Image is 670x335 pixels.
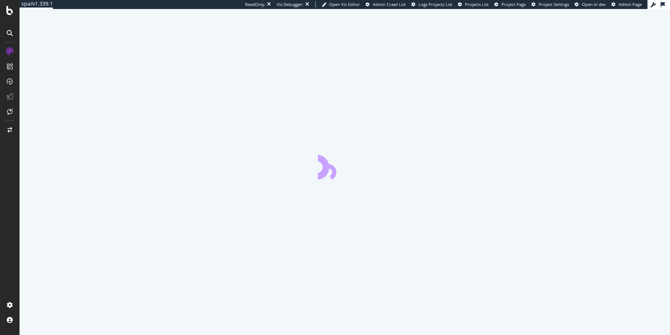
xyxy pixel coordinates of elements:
[531,2,569,8] a: Project Settings
[322,2,360,8] a: Open Viz Editor
[277,2,304,8] div: Viz Debugger:
[318,152,372,180] div: animation
[582,2,606,7] span: Open in dev
[494,2,526,8] a: Project Page
[465,2,489,7] span: Projects List
[619,2,642,7] span: Admin Page
[539,2,569,7] span: Project Settings
[411,2,452,8] a: Logs Projects List
[373,2,406,7] span: Admin Crawl List
[366,2,406,8] a: Admin Crawl List
[458,2,489,8] a: Projects List
[329,2,360,7] span: Open Viz Editor
[245,2,265,8] div: ReadOnly:
[501,2,526,7] span: Project Page
[611,2,642,8] a: Admin Page
[575,2,606,8] a: Open in dev
[419,2,452,7] span: Logs Projects List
